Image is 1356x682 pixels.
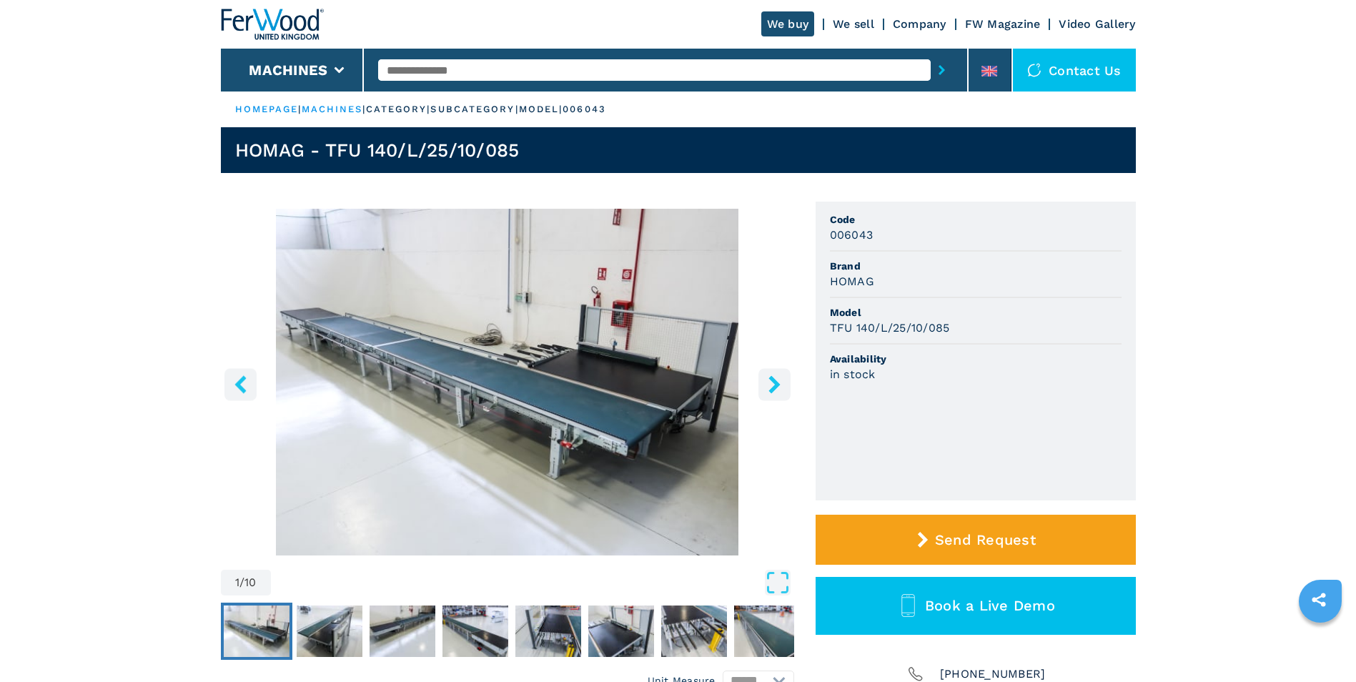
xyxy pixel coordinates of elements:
[830,273,874,290] h3: HOMAG
[221,209,794,555] img: Panel Return Systems HOMAG TFU 140/L/25/10/085
[833,17,874,31] a: We sell
[563,103,606,116] p: 006043
[515,606,581,657] img: f15f5884d6fc2a8d7e5e8325fd93c1cd
[661,606,727,657] img: c338c1090fabf9f6ad550e2eae08e7cb
[221,209,794,555] div: Go to Slide 1
[761,11,815,36] a: We buy
[585,603,657,660] button: Go to Slide 6
[297,606,362,657] img: 911a513c40523c6f9e36c34b6eb7ab75
[224,368,257,400] button: left-button
[731,603,803,660] button: Go to Slide 8
[244,577,257,588] span: 10
[239,577,244,588] span: /
[235,139,520,162] h1: HOMAG - TFU 140/L/25/10/085
[1301,582,1337,618] a: sharethis
[734,606,800,657] img: 6871e1f62aa1ea3278aac9a90a9f3e61
[370,606,435,657] img: 4d4048f2ef1c9e16b4d7ecc51b54ca73
[221,603,292,660] button: Go to Slide 1
[893,17,946,31] a: Company
[935,531,1036,548] span: Send Request
[1013,49,1136,92] div: Contact us
[830,259,1122,273] span: Brand
[440,603,511,660] button: Go to Slide 4
[658,603,730,660] button: Go to Slide 7
[235,577,239,588] span: 1
[430,103,518,116] p: subcategory |
[816,577,1136,635] button: Book a Live Demo
[1059,17,1135,31] a: Video Gallery
[249,61,327,79] button: Machines
[235,104,299,114] a: HOMEPAGE
[367,603,438,660] button: Go to Slide 3
[931,54,953,87] button: submit-button
[442,606,508,657] img: c2c9d2299989f4564a27c922739047f4
[1027,63,1041,77] img: Contact us
[830,320,950,336] h3: TFU 140/L/25/10/085
[302,104,363,114] a: machines
[298,104,301,114] span: |
[758,368,791,400] button: right-button
[925,597,1055,614] span: Book a Live Demo
[830,212,1122,227] span: Code
[965,17,1041,31] a: FW Magazine
[221,603,794,660] nav: Thumbnail Navigation
[513,603,584,660] button: Go to Slide 5
[224,606,289,657] img: 00010f2e524f9850310eecb94522af6f
[366,103,431,116] p: category |
[519,103,563,116] p: model |
[294,603,365,660] button: Go to Slide 2
[830,227,874,243] h3: 006043
[362,104,365,114] span: |
[830,305,1122,320] span: Model
[830,366,876,382] h3: in stock
[274,570,791,595] button: Open Fullscreen
[588,606,654,657] img: e0f10bd523ad30eceafbdc8de3ead796
[816,515,1136,565] button: Send Request
[221,9,324,40] img: Ferwood
[830,352,1122,366] span: Availability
